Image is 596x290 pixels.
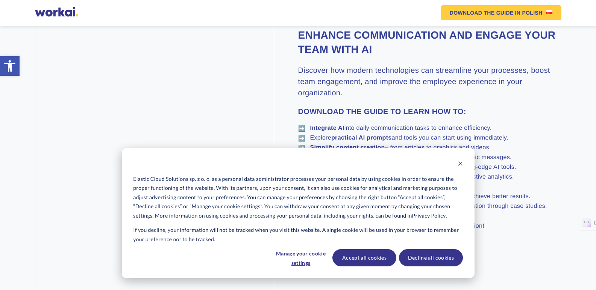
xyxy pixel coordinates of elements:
h2: Enhance communication and engage your team with AI [298,28,561,57]
em: DOWNLOAD THE GUIDE [450,10,514,15]
button: Accept all cookies [332,249,396,266]
li: – from articles to graphics and videos. [298,144,561,151]
p: If you decline, your information will not be tracked when you visit this website. A single cookie... [133,225,463,244]
p: Elastic Cloud Solutions sp. z o. o. as a personal data administrator processes your personal data... [133,174,463,221]
strong: Simplify content creation [310,144,385,151]
p: email messages [9,124,53,132]
a: Privacy Policy [412,211,446,221]
span: ➡️ [298,125,306,132]
strong: practical AI prompts [331,135,392,141]
a: DOWNLOAD THE GUIDEIN POLISHUS flag [441,5,561,20]
li: into daily communication tasks to enhance efficiency. [298,125,561,132]
strong: Integrate AI [310,125,344,131]
button: Manage your cookie settings [272,249,330,266]
input: email messages* [2,126,7,131]
a: Terms of Use [74,77,109,84]
img: US flag [546,10,552,14]
span: ➡️ [298,144,306,152]
div: Cookie banner [122,148,475,278]
span: ➡️ [298,135,306,142]
li: Explore and tools you can start using immediately. [298,135,561,141]
button: Decline all cookies [399,249,463,266]
h3: Discover how modern technologies can streamline your processes, boost team engagement, and improv... [298,65,561,99]
strong: DOWNLOAD THE GUIDE TO LEARN HOW TO: [298,108,466,116]
button: Dismiss cookie banner [458,160,463,169]
a: Privacy Policy [119,77,154,84]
